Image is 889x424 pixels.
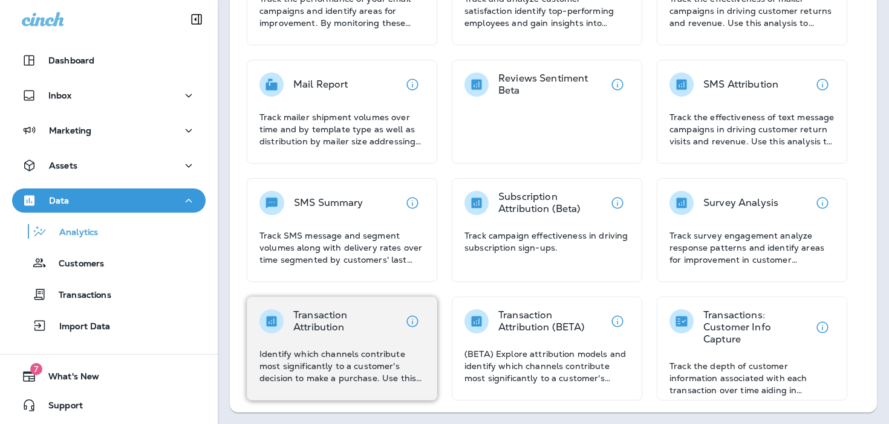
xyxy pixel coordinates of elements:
p: Track the depth of customer information associated with each transaction over time aiding in asse... [669,360,835,396]
p: Transaction Attribution [293,309,400,333]
p: Identify which channels contribute most significantly to a customer's decision to make a purchase... [259,348,425,384]
button: View details [810,72,835,97]
span: 7 [30,363,42,375]
button: Marketing [12,118,206,143]
p: Track campaign effectiveness in driving subscription sign-ups. [464,230,630,254]
p: Transactions: Customer Info Capture [703,309,810,345]
p: Assets [49,161,77,170]
p: Reviews Sentiment Beta [498,72,605,97]
p: Track survey engagement analyze response patterns and identify areas for improvement in customer ... [669,230,835,266]
button: View details [400,72,425,97]
p: Import Data [47,321,111,333]
button: View details [605,191,630,215]
span: What's New [36,371,99,386]
button: Inbox [12,83,206,108]
button: View details [605,309,630,333]
button: Dashboard [12,48,206,72]
button: Support [12,393,206,417]
p: Transactions [47,290,111,301]
button: Import Data [12,313,206,338]
button: View details [810,191,835,215]
button: Collapse Sidebar [180,7,213,31]
p: Survey Analysis [703,197,778,209]
p: Transaction Attribution (BETA) [498,309,605,333]
p: Mail Report [293,79,348,91]
p: (BETA) Explore attribution models and identify which channels contribute most significantly to a ... [464,348,630,384]
button: View details [810,315,835,339]
p: Dashboard [48,56,94,65]
p: Data [49,196,70,205]
p: Inbox [48,91,71,100]
p: Track mailer shipment volumes over time and by template type as well as distribution by mailer si... [259,111,425,147]
p: SMS Summary [294,197,363,209]
button: Transactions [12,281,206,307]
button: Analytics [12,219,206,244]
p: Marketing [49,126,91,135]
p: Track the effectiveness of text message campaigns in driving customer return visits and revenue. ... [669,111,835,147]
button: Data [12,188,206,213]
button: View details [400,309,425,333]
button: Assets [12,153,206,178]
button: 7What's New [12,364,206,388]
button: Customers [12,250,206,275]
button: View details [400,191,425,215]
p: Subscription Attribution (Beta) [498,191,605,215]
button: View details [605,72,630,97]
p: Analytics [47,227,98,239]
span: Support [36,400,83,415]
p: Customers [47,259,104,270]
p: SMS Attribution [703,79,778,91]
p: Track SMS message and segment volumes along with delivery rates over time segmented by customers'... [259,230,425,266]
